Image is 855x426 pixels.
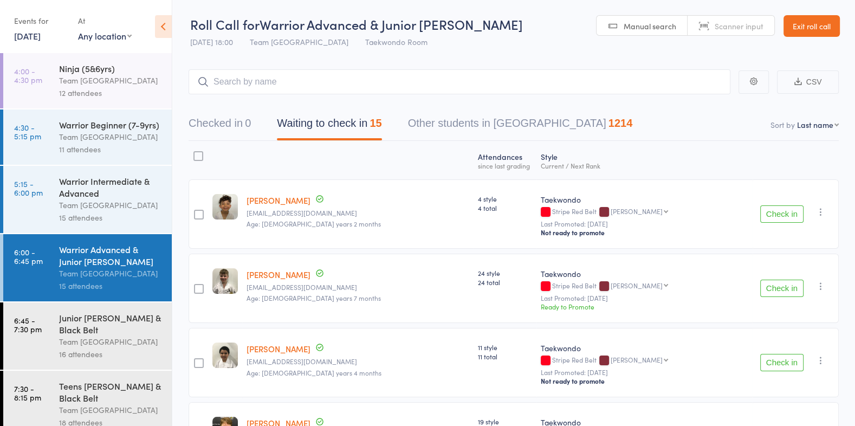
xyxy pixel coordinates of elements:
[541,343,749,353] div: Taekwondo
[611,282,663,289] div: [PERSON_NAME]
[59,143,163,156] div: 11 attendees
[59,119,163,131] div: Warrior Beginner (7-9yrs)
[408,112,633,140] button: Other students in [GEOGRAPHIC_DATA]1214
[59,280,163,292] div: 15 attendees
[3,166,172,233] a: 5:15 -6:00 pmWarrior Intermediate & AdvancedTeam [GEOGRAPHIC_DATA]15 attendees
[14,316,42,333] time: 6:45 - 7:30 pm
[59,74,163,87] div: Team [GEOGRAPHIC_DATA]
[59,62,163,74] div: Ninja (5&6yrs)
[59,404,163,416] div: Team [GEOGRAPHIC_DATA]
[770,119,795,130] label: Sort by
[608,117,633,129] div: 1214
[3,302,172,370] a: 6:45 -7:30 pmJunior [PERSON_NAME] & Black BeltTeam [GEOGRAPHIC_DATA]16 attendees
[541,356,749,365] div: Stripe Red Belt
[59,199,163,211] div: Team [GEOGRAPHIC_DATA]
[760,354,804,371] button: Check in
[59,335,163,348] div: Team [GEOGRAPHIC_DATA]
[3,53,172,108] a: 4:00 -4:30 pmNinja (5&6yrs)Team [GEOGRAPHIC_DATA]12 attendees
[611,356,663,363] div: [PERSON_NAME]
[190,15,260,33] span: Roll Call for
[541,282,749,291] div: Stripe Red Belt
[212,343,238,368] img: image1651559434.png
[59,211,163,224] div: 15 attendees
[247,219,381,228] span: Age: [DEMOGRAPHIC_DATA] years 2 months
[541,294,749,302] small: Last Promoted: [DATE]
[541,208,749,217] div: Stripe Red Belt
[14,30,41,42] a: [DATE]
[14,12,67,30] div: Events for
[478,162,532,169] div: since last grading
[59,348,163,360] div: 16 attendees
[247,293,381,302] span: Age: [DEMOGRAPHIC_DATA] years 7 months
[14,67,42,84] time: 4:00 - 4:30 pm
[14,123,41,140] time: 4:30 - 5:15 pm
[59,87,163,99] div: 12 attendees
[478,268,532,277] span: 24 style
[541,268,749,279] div: Taekwondo
[247,269,310,280] a: [PERSON_NAME]
[59,267,163,280] div: Team [GEOGRAPHIC_DATA]
[370,117,381,129] div: 15
[478,343,532,352] span: 11 style
[14,248,43,265] time: 6:00 - 6:45 pm
[541,302,749,311] div: Ready to Promote
[3,109,172,165] a: 4:30 -5:15 pmWarrior Beginner (7-9yrs)Team [GEOGRAPHIC_DATA]11 attendees
[59,380,163,404] div: Teens [PERSON_NAME] & Black Belt
[760,280,804,297] button: Check in
[478,277,532,287] span: 24 total
[541,220,749,228] small: Last Promoted: [DATE]
[536,146,753,175] div: Style
[541,194,749,205] div: Taekwondo
[189,69,730,94] input: Search by name
[59,175,163,199] div: Warrior Intermediate & Advanced
[541,162,749,169] div: Current / Next Rank
[247,209,469,217] small: pets08@gmail.com
[760,205,804,223] button: Check in
[14,179,43,197] time: 5:15 - 6:00 pm
[474,146,536,175] div: Atten­dances
[611,208,663,215] div: [PERSON_NAME]
[624,21,676,31] span: Manual search
[365,36,427,47] span: Taekwondo Room
[247,283,469,291] small: nhb686@gmail.com
[245,117,251,129] div: 0
[190,36,233,47] span: [DATE] 18:00
[277,112,381,140] button: Waiting to check in15
[478,352,532,361] span: 11 total
[783,15,840,37] a: Exit roll call
[541,369,749,376] small: Last Promoted: [DATE]
[541,228,749,237] div: Not ready to promote
[212,194,238,220] img: image1646369452.png
[247,368,381,377] span: Age: [DEMOGRAPHIC_DATA] years 4 months
[59,243,163,267] div: Warrior Advanced & Junior [PERSON_NAME]
[797,119,833,130] div: Last name
[541,377,749,385] div: Not ready to promote
[260,15,523,33] span: Warrior Advanced & Junior [PERSON_NAME]
[78,12,132,30] div: At
[715,21,763,31] span: Scanner input
[14,384,41,402] time: 7:30 - 8:15 pm
[247,358,469,365] small: Bigapplered0804@gmail.com
[59,312,163,335] div: Junior [PERSON_NAME] & Black Belt
[777,70,839,94] button: CSV
[250,36,348,47] span: Team [GEOGRAPHIC_DATA]
[478,194,532,203] span: 4 style
[478,203,532,212] span: 4 total
[247,195,310,206] a: [PERSON_NAME]
[3,234,172,301] a: 6:00 -6:45 pmWarrior Advanced & Junior [PERSON_NAME]Team [GEOGRAPHIC_DATA]15 attendees
[247,343,310,354] a: [PERSON_NAME]
[189,112,251,140] button: Checked in0
[78,30,132,42] div: Any location
[59,131,163,143] div: Team [GEOGRAPHIC_DATA]
[478,417,532,426] span: 19 style
[212,268,238,294] img: image1638507538.png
